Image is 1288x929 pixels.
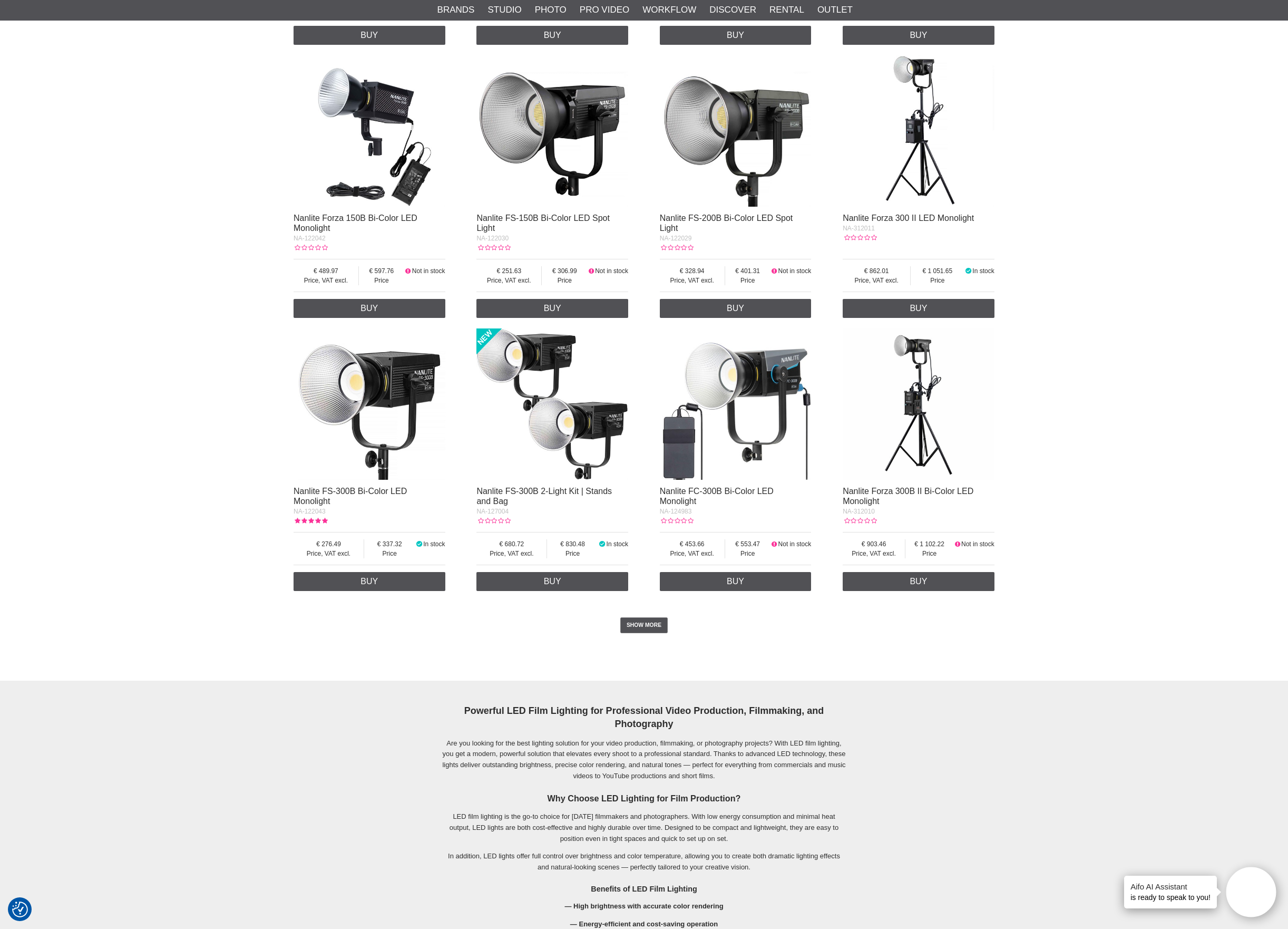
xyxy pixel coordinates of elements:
i: Not in stock [953,540,961,548]
span: 489.97 [294,266,358,276]
a: Discover [709,3,756,17]
a: Photo [535,3,567,17]
a: Buy [294,572,445,591]
span: 328.94 [660,266,725,276]
a: Nanlite FS-300B 2-Light Kit | Stands and Bag [476,487,612,506]
a: Nanlite FS-200B Bi-Color LED Spot Light [660,214,793,233]
i: Not in stock [770,267,778,275]
span: Price [725,276,770,285]
i: Not in stock [770,540,778,548]
span: Price [911,276,964,285]
div: Customer rating: 0 [294,243,327,253]
img: Nanlite Forza 150B Bi-Color LED Monolight [294,55,445,207]
span: Price, VAT excl. [660,276,725,285]
img: Nanlite FS-150B Bi-Color LED Spot Light [476,55,628,207]
a: Buy [476,299,628,318]
a: Nanlite FS-300B Bi-Color LED Monolight [294,487,407,506]
span: 1 102.22 [905,539,953,549]
span: NA-312010 [843,508,875,515]
a: Studio [487,3,521,17]
span: Not in stock [595,267,628,275]
span: In stock [423,540,445,548]
span: NA-122030 [476,235,509,242]
span: Price, VAT excl. [476,276,541,285]
span: Price, VAT excl. [843,549,905,558]
a: Buy [843,299,994,318]
a: Workflow [642,3,696,17]
strong: — Energy-efficient and cost-saving operation [570,920,718,928]
span: NA-127004 [476,508,509,515]
a: Buy [843,26,994,45]
div: Customer rating: 0 [843,233,876,243]
i: Not in stock [404,267,412,275]
strong: — High brightness with accurate color rendering [564,902,723,910]
img: Nanlite FS-200B Bi-Color LED Spot Light [660,55,812,207]
span: 401.31 [725,266,770,276]
h4: Aifo AI Assistant [1130,881,1211,892]
span: Price [547,549,598,558]
span: Price, VAT excl. [843,276,910,285]
span: 453.66 [660,539,725,549]
div: Customer rating: 0 [843,516,876,526]
img: Nanlite FS-300B 2-Light Kit | Stands and Bag [476,328,628,480]
span: Not in stock [778,267,812,275]
span: 680.72 [476,539,547,549]
a: Nanlite Forza 150B Bi-Color LED Monolight [294,214,417,233]
div: Customer rating: 0 [660,516,694,526]
a: Buy [294,299,445,318]
span: 862.01 [843,266,910,276]
span: 251.63 [476,266,541,276]
span: 306.99 [542,266,587,276]
span: NA-122043 [294,508,326,515]
p: In addition, LED lights offer full control over brightness and color temperature, allowing you to... [442,851,846,873]
a: Buy [660,572,812,591]
a: Pro Video [580,3,629,17]
span: Price [725,549,770,558]
img: Revisit consent button [12,902,28,917]
a: Nanlite Forza 300 II LED Monolight [843,214,974,222]
p: Are you looking for the best lighting solution for your video production, filmmaking, or photogra... [442,738,846,782]
span: NA-312011 [843,225,875,232]
a: Buy [294,26,445,45]
a: Buy [843,572,994,591]
i: In stock [598,540,607,548]
img: Nanlite Forza 300B II Bi-Color LED Monolight [843,328,994,480]
span: Price, VAT excl. [294,276,358,285]
span: 337.32 [364,539,415,549]
strong: Powerful LED Film Lighting for Professional Video Production, Filmmaking, and Photography [464,705,824,729]
a: Nanlite FC-300B Bi-Color LED Monolight [660,487,774,506]
strong: Why Choose LED Lighting for Film Production? [548,793,741,803]
span: Not in stock [961,540,994,548]
div: Customer rating: 0 [660,243,694,253]
span: Not in stock [778,540,812,548]
span: 553.47 [725,539,770,549]
span: Price [542,276,587,285]
span: 830.48 [547,539,598,549]
span: NA-124983 [660,508,692,515]
a: Rental [769,3,804,17]
div: Customer rating: 5.00 [294,516,327,526]
div: Customer rating: 0 [476,516,510,526]
span: Not in stock [412,267,445,275]
img: Nanlite FC-300B Bi-Color LED Monolight [660,328,812,480]
a: Buy [660,26,812,45]
span: Price, VAT excl. [660,549,725,558]
span: Price, VAT excl. [476,549,547,558]
span: 597.76 [359,266,404,276]
a: Nanlite Forza 300B II Bi-Color LED Monolight [843,487,973,506]
strong: Benefits of LED Film Lighting [591,885,697,893]
a: Buy [476,26,628,45]
img: Nanlite Forza 300 II LED Monolight [843,55,994,207]
span: Price, VAT excl. [294,549,364,558]
p: LED film lighting is the go-to choice for [DATE] filmmakers and photographers. With low energy co... [442,811,846,844]
span: Price [905,549,953,558]
span: 903.46 [843,539,905,549]
div: Customer rating: 0 [476,243,510,253]
a: Buy [660,299,812,318]
span: In stock [972,267,994,275]
button: Consent Preferences [12,900,28,919]
a: SHOW MORE [620,617,668,633]
span: NA-122029 [660,235,692,242]
span: 1 051.65 [911,266,964,276]
div: is ready to speak to you! [1124,876,1217,908]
